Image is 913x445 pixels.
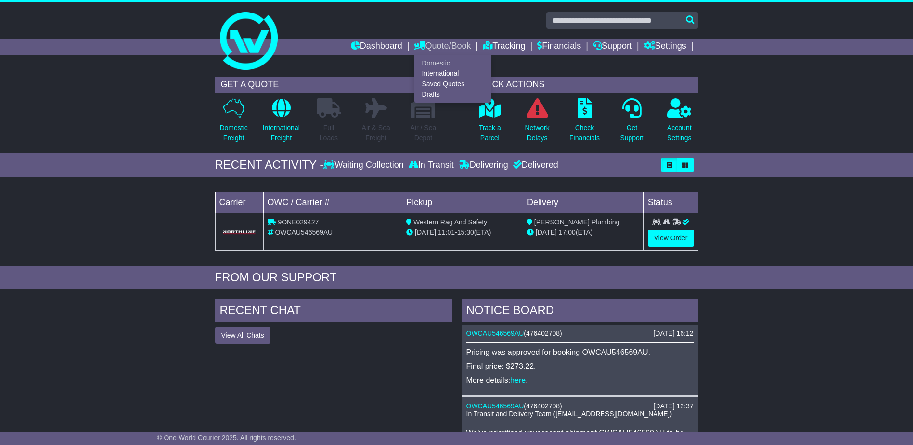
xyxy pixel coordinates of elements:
[456,160,511,170] div: Delivering
[667,98,692,148] a: AccountSettings
[667,123,692,143] p: Account Settings
[462,299,698,325] div: NOTICE BOARD
[406,160,456,170] div: In Transit
[215,192,263,213] td: Carrier
[527,227,640,237] div: (ETA)
[466,362,694,371] p: Final price: $273.22.
[414,55,491,103] div: Quote/Book
[466,402,524,410] a: OWCAU546569AU
[619,98,644,148] a: GetSupport
[524,98,550,148] a: NetworkDelays
[414,68,490,79] a: International
[219,123,247,143] p: Domestic Freight
[215,158,324,172] div: RECENT ACTIVITY -
[215,327,270,344] button: View All Chats
[648,230,694,247] a: View Order
[523,192,643,213] td: Delivery
[653,402,693,410] div: [DATE] 12:37
[414,58,490,68] a: Domestic
[157,434,296,442] span: © One World Courier 2025. All rights reserved.
[510,376,526,384] a: here
[483,39,525,55] a: Tracking
[457,228,474,236] span: 15:30
[620,123,643,143] p: Get Support
[351,39,402,55] a: Dashboard
[263,192,402,213] td: OWC / Carrier #
[466,376,694,385] p: More details: .
[471,77,698,93] div: QUICK ACTIONS
[526,402,560,410] span: 476402708
[466,329,694,338] div: ( )
[263,123,300,143] p: International Freight
[406,227,519,237] div: - (ETA)
[414,89,490,100] a: Drafts
[413,218,487,226] span: Western Rag And Safety
[323,160,406,170] div: Waiting Collection
[653,329,693,338] div: [DATE] 16:12
[215,271,698,285] div: FROM OUR SUPPORT
[466,402,694,410] div: ( )
[415,228,436,236] span: [DATE]
[262,98,300,148] a: InternationalFreight
[559,228,576,236] span: 17:00
[569,123,600,143] p: Check Financials
[362,123,390,143] p: Air & Sea Freight
[511,160,558,170] div: Delivered
[526,329,560,337] span: 476402708
[525,123,549,143] p: Network Delays
[569,98,600,148] a: CheckFinancials
[215,77,442,93] div: GET A QUOTE
[466,329,524,337] a: OWCAU546569AU
[215,299,452,325] div: RECENT CHAT
[593,39,632,55] a: Support
[219,98,248,148] a: DomesticFreight
[402,192,523,213] td: Pickup
[534,218,619,226] span: [PERSON_NAME] Plumbing
[466,410,672,418] span: In Transit and Delivery Team ([EMAIL_ADDRESS][DOMAIN_NAME])
[438,228,455,236] span: 11:01
[644,39,686,55] a: Settings
[414,79,490,90] a: Saved Quotes
[414,39,471,55] a: Quote/Book
[275,228,333,236] span: OWCAU546569AU
[221,229,257,235] img: GetCarrierServiceLogo
[536,228,557,236] span: [DATE]
[537,39,581,55] a: Financials
[643,192,698,213] td: Status
[479,123,501,143] p: Track a Parcel
[317,123,341,143] p: Full Loads
[411,123,437,143] p: Air / Sea Depot
[478,98,502,148] a: Track aParcel
[466,348,694,357] p: Pricing was approved for booking OWCAU546569AU.
[278,218,319,226] span: 9ONE029427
